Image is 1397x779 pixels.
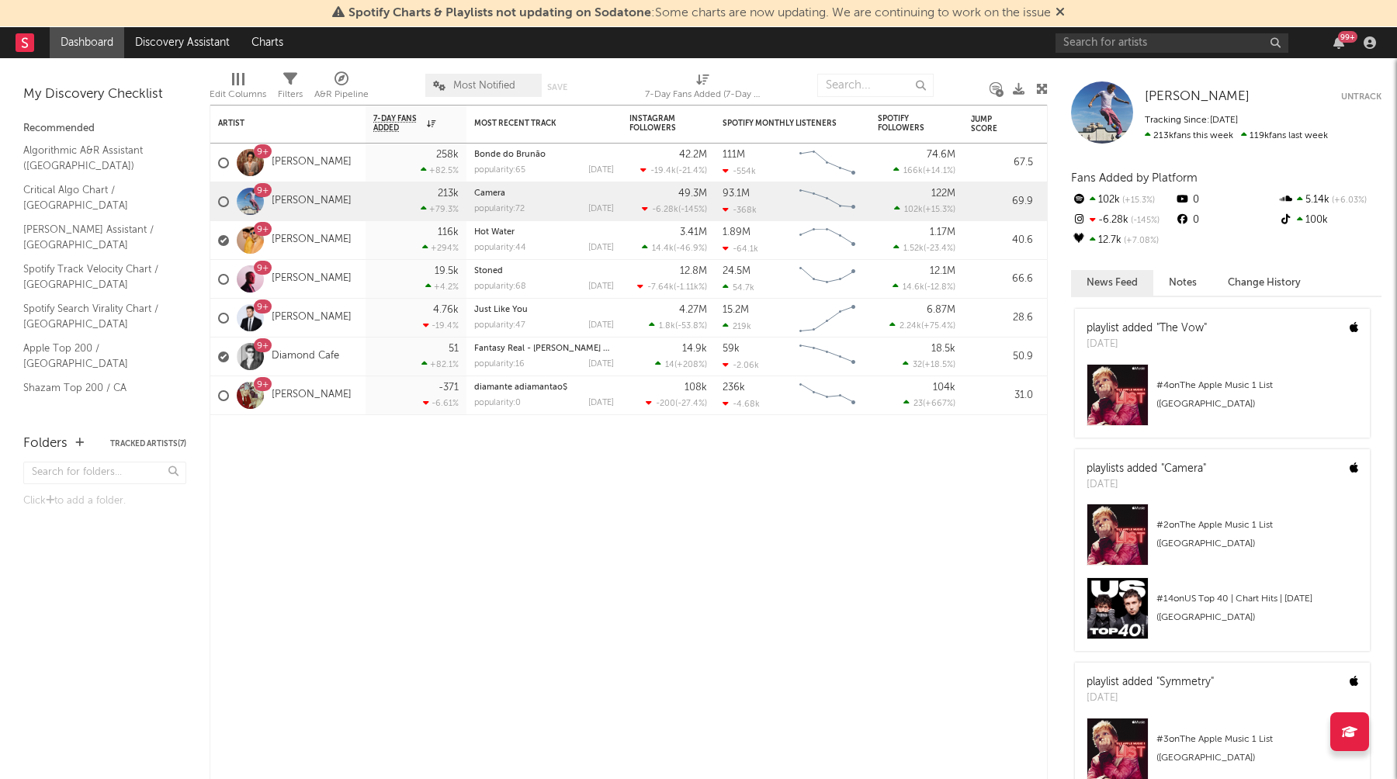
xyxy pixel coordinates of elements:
[23,379,171,396] a: Shazam Top 200 / CA
[792,299,862,338] svg: Chart title
[680,266,707,276] div: 12.8M
[474,119,591,128] div: Most Recent Track
[723,244,758,254] div: -64.1k
[925,167,953,175] span: +14.1 %
[1278,210,1381,230] div: 100k
[1212,270,1316,296] button: Change History
[931,344,955,354] div: 18.5k
[210,66,266,111] div: Edit Columns
[642,243,707,253] div: ( )
[926,244,953,253] span: -23.4 %
[1071,190,1174,210] div: 102k
[278,85,303,104] div: Filters
[723,205,757,215] div: -368k
[1329,196,1367,205] span: +6.03 %
[547,83,567,92] button: Save
[373,114,423,133] span: 7-Day Fans Added
[637,282,707,292] div: ( )
[278,66,303,111] div: Filters
[678,189,707,199] div: 49.3M
[474,228,614,237] div: Hot Water
[723,305,749,315] div: 15.2M
[1156,376,1358,414] div: # 4 on The Apple Music 1 List ([GEOGRAPHIC_DATA])
[1161,463,1206,474] a: "Camera"
[645,66,761,111] div: 7-Day Fans Added (7-Day Fans Added)
[474,321,525,330] div: popularity: 47
[723,227,750,237] div: 1.89M
[647,283,674,292] span: -7.64k
[474,166,525,175] div: popularity: 65
[646,398,707,408] div: ( )
[348,7,1051,19] span: : Some charts are now updating. We are continuing to work on the issue
[588,360,614,369] div: [DATE]
[1156,730,1358,767] div: # 3 on The Apple Music 1 List ([GEOGRAPHIC_DATA])
[1087,477,1206,493] div: [DATE]
[659,322,675,331] span: 1.8k
[679,305,707,315] div: 4.27M
[474,205,525,213] div: popularity: 72
[677,361,705,369] span: +208 %
[1338,31,1357,43] div: 99 +
[723,189,750,199] div: 93.1M
[1087,461,1206,477] div: playlists added
[913,361,922,369] span: 32
[903,398,955,408] div: ( )
[421,359,459,369] div: +82.1 %
[903,359,955,369] div: ( )
[1333,36,1344,49] button: 99+
[792,338,862,376] svg: Chart title
[1071,172,1198,184] span: Fans Added by Platform
[474,344,628,353] a: Fantasy Real - [PERSON_NAME] Remix
[645,85,761,104] div: 7-Day Fans Added (7-Day Fans Added)
[652,206,678,214] span: -6.28k
[665,361,674,369] span: 14
[1341,89,1381,105] button: Untrack
[792,376,862,415] svg: Chart title
[878,114,932,133] div: Spotify Followers
[642,204,707,214] div: ( )
[50,27,124,58] a: Dashboard
[1071,230,1174,251] div: 12.7k
[931,189,955,199] div: 122M
[723,383,745,393] div: 236k
[971,154,1033,172] div: 67.5
[1156,516,1358,553] div: # 2 on The Apple Music 1 List ([GEOGRAPHIC_DATA])
[1087,337,1207,352] div: [DATE]
[971,231,1033,250] div: 40.6
[272,272,352,286] a: [PERSON_NAME]
[792,260,862,299] svg: Chart title
[723,282,754,293] div: 54.7k
[1121,237,1159,245] span: +7.08 %
[588,244,614,252] div: [DATE]
[681,206,705,214] span: -145 %
[272,195,352,208] a: [PERSON_NAME]
[474,151,614,159] div: Bonde do Brunão
[925,400,953,408] span: +667 %
[682,344,707,354] div: 14.9k
[474,383,567,392] a: diamante adiamantao$
[1156,590,1358,627] div: # 14 on US Top 40 | Chart Hits | [DATE] ([GEOGRAPHIC_DATA])
[23,435,68,453] div: Folders
[723,321,751,331] div: 219k
[1156,677,1214,687] a: "Symmetry"
[474,267,614,275] div: Stoned
[23,404,171,421] a: Recommended For You
[649,320,707,331] div: ( )
[23,340,171,372] a: Apple Top 200 / [GEOGRAPHIC_DATA]
[474,244,526,252] div: popularity: 44
[1174,190,1277,210] div: 0
[1120,196,1155,205] span: +15.3 %
[474,267,503,275] a: Stoned
[1156,323,1207,334] a: "The Vow"
[423,398,459,408] div: -6.61 %
[588,282,614,291] div: [DATE]
[927,283,953,292] span: -12.8 %
[927,150,955,160] div: 74.6M
[23,300,171,332] a: Spotify Search Virality Chart / [GEOGRAPHIC_DATA]
[971,192,1033,211] div: 69.9
[652,244,674,253] span: 14.4k
[23,182,171,213] a: Critical Algo Chart / [GEOGRAPHIC_DATA]
[680,227,707,237] div: 3.41M
[655,359,707,369] div: ( )
[210,85,266,104] div: Edit Columns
